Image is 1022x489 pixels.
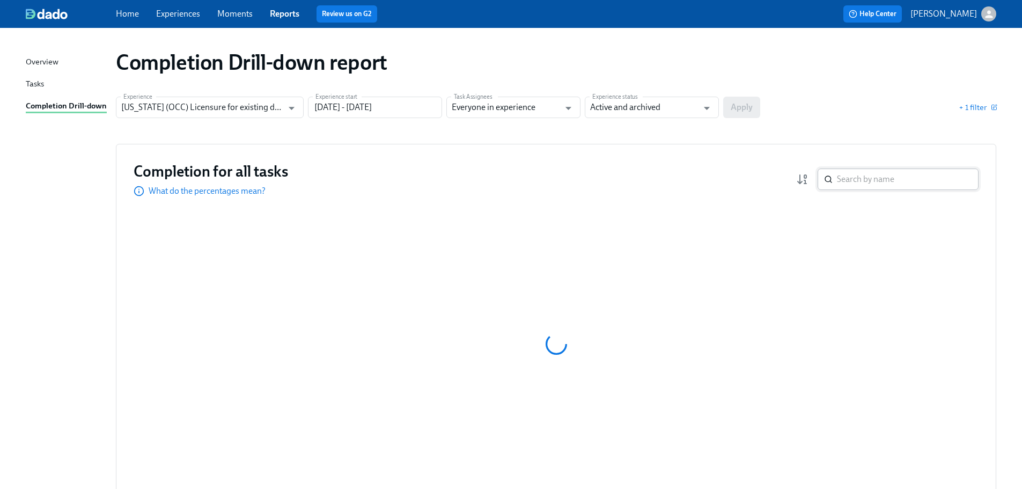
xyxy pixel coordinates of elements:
a: Experiences [156,9,200,19]
a: Home [116,9,139,19]
a: dado [26,9,116,19]
button: + 1 filter [959,102,996,113]
p: What do the percentages mean? [149,185,266,197]
a: Reports [270,9,299,19]
svg: Completion rate (low to high) [796,173,809,186]
button: [PERSON_NAME] [910,6,996,21]
h3: Completion for all tasks [134,162,288,181]
button: Review us on G2 [317,5,377,23]
p: [PERSON_NAME] [910,8,977,20]
a: Completion Drill-down [26,100,107,113]
div: Overview [26,56,58,69]
img: dado [26,9,68,19]
button: Open [560,100,577,116]
button: Help Center [843,5,902,23]
h1: Completion Drill-down report [116,49,387,75]
button: Open [699,100,715,116]
div: Tasks [26,78,44,91]
a: Tasks [26,78,107,91]
input: Search by name [837,169,979,190]
a: Overview [26,56,107,69]
a: Review us on G2 [322,9,372,19]
a: Moments [217,9,253,19]
button: Open [283,100,300,116]
span: Help Center [849,9,896,19]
